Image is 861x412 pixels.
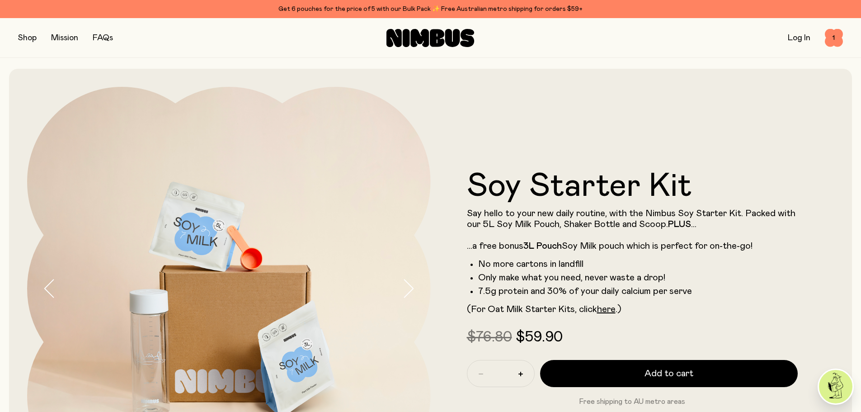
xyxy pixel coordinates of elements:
[18,4,843,14] div: Get 6 pouches for the price of 5 with our Bulk Pack ✨ Free Australian metro shipping for orders $59+
[523,242,534,251] strong: 3L
[645,367,693,380] span: Add to cart
[825,29,843,47] button: 1
[467,305,597,314] span: (For Oat Milk Starter Kits, click
[51,34,78,42] a: Mission
[478,259,798,270] li: No more cartons in landfill
[597,305,616,314] a: here
[536,242,562,251] strong: Pouch
[516,330,563,345] span: $59.90
[540,360,798,387] button: Add to cart
[616,305,621,314] span: .)
[668,220,691,229] strong: PLUS
[467,330,512,345] span: $76.80
[467,396,798,407] p: Free shipping to AU metro areas
[467,170,798,203] h1: Soy Starter Kit
[819,370,852,403] img: agent
[467,208,798,251] p: Say hello to your new daily routine, with the Nimbus Soy Starter Kit. Packed with our 5L Soy Milk...
[788,34,810,42] a: Log In
[478,286,798,297] li: 7.5g protein and 30% of your daily calcium per serve
[93,34,113,42] a: FAQs
[478,272,798,283] li: Only make what you need, never waste a drop!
